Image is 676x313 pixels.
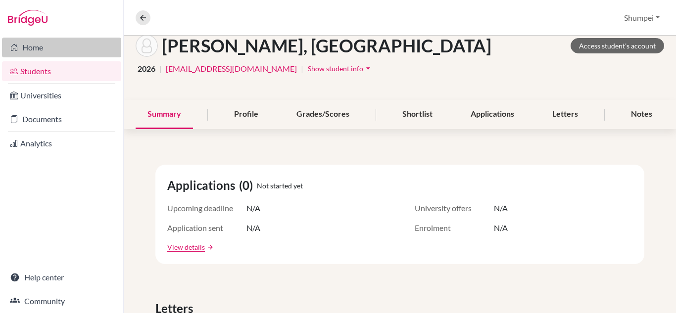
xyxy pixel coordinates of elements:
[459,100,526,129] div: Applications
[167,242,205,252] a: View details
[2,291,121,311] a: Community
[138,63,155,75] span: 2026
[2,38,121,57] a: Home
[2,109,121,129] a: Documents
[308,64,363,73] span: Show student info
[285,100,361,129] div: Grades/Scores
[494,202,508,214] span: N/A
[166,63,297,75] a: [EMAIL_ADDRESS][DOMAIN_NAME]
[390,100,444,129] div: Shortlist
[415,202,494,214] span: University offers
[2,86,121,105] a: Universities
[205,244,214,251] a: arrow_forward
[8,10,48,26] img: Bridge-U
[136,100,193,129] div: Summary
[2,134,121,153] a: Analytics
[540,100,590,129] div: Letters
[2,61,121,81] a: Students
[167,202,246,214] span: Upcoming deadline
[363,63,373,73] i: arrow_drop_down
[222,100,270,129] div: Profile
[239,177,257,194] span: (0)
[159,63,162,75] span: |
[415,222,494,234] span: Enrolment
[2,268,121,287] a: Help center
[620,8,664,27] button: Shumpei
[246,222,260,234] span: N/A
[162,35,491,56] h1: [PERSON_NAME], [GEOGRAPHIC_DATA]
[257,180,303,191] span: Not started yet
[167,177,239,194] span: Applications
[301,63,303,75] span: |
[494,222,508,234] span: N/A
[167,222,246,234] span: Application sent
[619,100,664,129] div: Notes
[246,202,260,214] span: N/A
[571,38,664,53] a: Access student's account
[136,35,158,57] img: Marin Kazahaya's avatar
[307,61,374,76] button: Show student infoarrow_drop_down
